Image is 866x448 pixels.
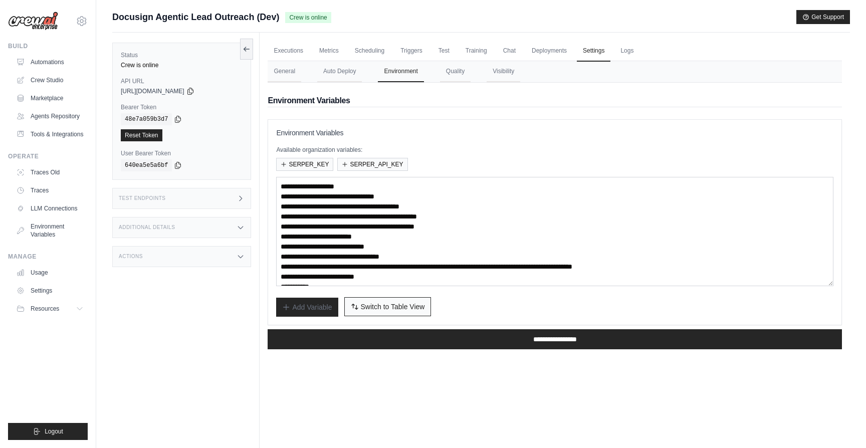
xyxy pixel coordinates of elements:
a: Traces Old [12,164,88,180]
a: Chat [497,41,522,62]
a: Test [432,41,456,62]
a: Marketplace [12,90,88,106]
span: Resources [31,305,59,313]
a: Deployments [526,41,573,62]
button: General [268,61,301,82]
span: Switch to Table View [361,302,425,312]
a: Automations [12,54,88,70]
h3: Additional Details [119,225,175,231]
div: Build [8,42,88,50]
a: Logs [614,41,639,62]
label: User Bearer Token [121,149,243,157]
label: API URL [121,77,243,85]
span: [URL][DOMAIN_NAME] [121,87,184,95]
span: Logout [45,427,63,435]
div: Manage [8,253,88,261]
span: Docusign Agentic Lead Outreach (Dev) [112,10,279,24]
button: Environment [378,61,423,82]
span: Crew is online [285,12,331,23]
button: Logout [8,423,88,440]
img: Logo [8,12,58,31]
code: 640ea5e5a6bf [121,159,172,171]
h2: Environment Variables [268,95,842,107]
a: LLM Connections [12,200,88,216]
label: Bearer Token [121,103,243,111]
button: Add Variable [276,298,338,317]
a: Environment Variables [12,218,88,243]
button: Switch to Table View [344,297,431,316]
a: Reset Token [121,129,162,141]
a: Triggers [394,41,428,62]
a: Settings [12,283,88,299]
a: Executions [268,41,309,62]
button: SERPER_KEY [276,158,333,171]
code: 48e7a059b3d7 [121,113,172,125]
a: Traces [12,182,88,198]
div: Crew is online [121,61,243,69]
a: Metrics [313,41,345,62]
h3: Test Endpoints [119,195,166,201]
a: Usage [12,265,88,281]
button: Visibility [487,61,520,82]
div: Operate [8,152,88,160]
iframe: Chat Widget [816,400,866,448]
button: Resources [12,301,88,317]
a: Settings [577,41,610,62]
label: Status [121,51,243,59]
button: Quality [440,61,471,82]
button: Auto Deploy [317,61,362,82]
a: Tools & Integrations [12,126,88,142]
p: Available organization variables: [276,146,833,154]
a: Crew Studio [12,72,88,88]
a: Training [460,41,493,62]
a: Agents Repository [12,108,88,124]
a: Scheduling [349,41,390,62]
nav: Tabs [268,61,842,82]
button: SERPER_API_KEY [337,158,407,171]
h3: Environment Variables [276,128,833,138]
h3: Actions [119,254,143,260]
button: Get Support [796,10,850,24]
